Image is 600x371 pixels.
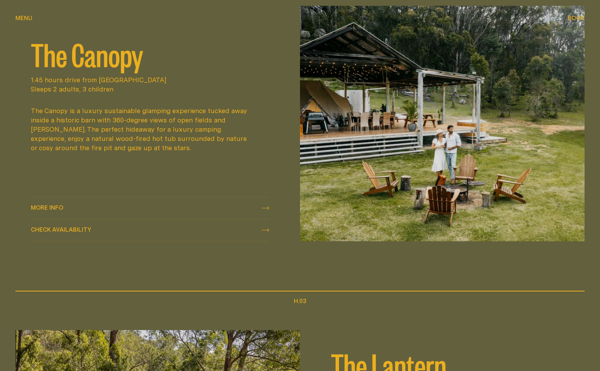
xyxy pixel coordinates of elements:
span: Check availability [31,227,91,232]
button: show menu [15,14,32,23]
a: More info [31,197,269,219]
span: Sleeps 2 adults, 3 children [31,85,269,94]
button: check availability [31,219,269,241]
h2: The Canopy [31,38,269,69]
span: More info [31,205,63,210]
span: Book [568,15,585,21]
button: show booking tray [568,14,585,23]
span: Menu [15,15,32,21]
div: The Canopy is a luxury sustainable glamping experience tucked away inside a historic barn with 36... [31,106,253,152]
span: 1.45 hours drive from [GEOGRAPHIC_DATA] [31,75,269,85]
